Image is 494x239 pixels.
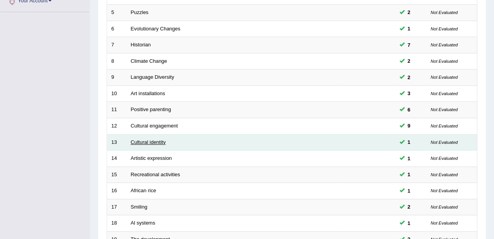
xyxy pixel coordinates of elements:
[131,139,166,145] a: Cultural identity
[431,59,458,64] small: Not Evaluated
[107,37,127,53] td: 7
[107,118,127,134] td: 12
[431,205,458,209] small: Not Evaluated
[405,122,414,130] span: You can still take this question
[431,91,458,96] small: Not Evaluated
[431,188,458,193] small: Not Evaluated
[131,220,155,226] a: Al systems
[405,106,414,114] span: You can still take this question
[405,219,414,227] span: You can still take this question
[405,154,414,163] span: You can still take this question
[131,74,174,80] a: Language Diversity
[107,150,127,167] td: 14
[107,53,127,69] td: 8
[107,102,127,118] td: 11
[405,187,414,195] span: You can still take this question
[107,69,127,86] td: 9
[131,90,165,96] a: Art installations
[131,42,151,48] a: Historian
[131,155,172,161] a: Artistic expression
[431,10,458,15] small: Not Evaluated
[431,27,458,31] small: Not Evaluated
[131,204,148,210] a: Smiling
[131,188,156,193] a: African rice
[405,25,414,33] span: You can still take this question
[107,21,127,37] td: 6
[431,140,458,145] small: Not Evaluated
[431,124,458,128] small: Not Evaluated
[107,215,127,232] td: 18
[131,172,180,177] a: Recreational activities
[131,123,178,129] a: Cultural engagement
[131,9,149,15] a: Puzzles
[431,75,458,80] small: Not Evaluated
[107,5,127,21] td: 5
[405,138,414,146] span: You can still take this question
[131,58,167,64] a: Climate Change
[131,26,180,32] a: Evolutionary Changes
[405,57,414,65] span: You can still take this question
[405,73,414,81] span: You can still take this question
[431,156,458,161] small: Not Evaluated
[107,199,127,215] td: 17
[107,166,127,183] td: 15
[431,107,458,112] small: Not Evaluated
[107,183,127,199] td: 16
[431,42,458,47] small: Not Evaluated
[431,172,458,177] small: Not Evaluated
[405,203,414,211] span: You can still take this question
[107,134,127,150] td: 13
[405,89,414,97] span: You can still take this question
[107,85,127,102] td: 10
[405,8,414,16] span: You can still take this question
[405,41,414,49] span: You can still take this question
[431,221,458,225] small: Not Evaluated
[405,170,414,179] span: You can still take this question
[131,106,171,112] a: Positive parenting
